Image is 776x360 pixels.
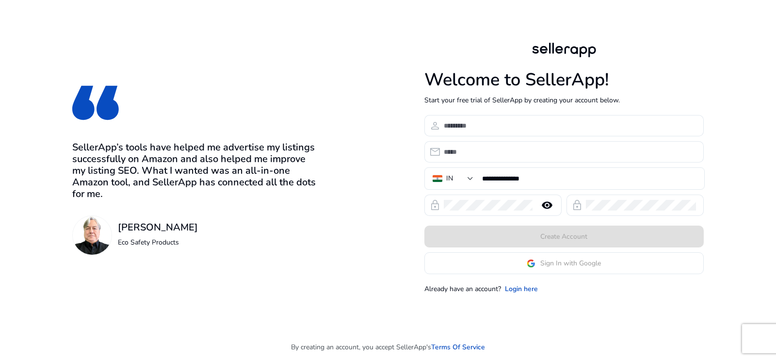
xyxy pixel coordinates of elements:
[535,199,559,211] mat-icon: remove_red_eye
[446,173,453,184] div: IN
[429,146,441,158] span: email
[424,284,501,294] p: Already have an account?
[424,69,704,90] h1: Welcome to SellerApp!
[72,142,321,200] h3: SellerApp’s tools have helped me advertise my listings successfully on Amazon and also helped me ...
[429,199,441,211] span: lock
[424,95,704,105] p: Start your free trial of SellerApp by creating your account below.
[118,222,198,233] h3: [PERSON_NAME]
[431,342,485,352] a: Terms Of Service
[505,284,538,294] a: Login here
[571,199,583,211] span: lock
[429,120,441,131] span: person
[118,237,198,247] p: Eco Safety Products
